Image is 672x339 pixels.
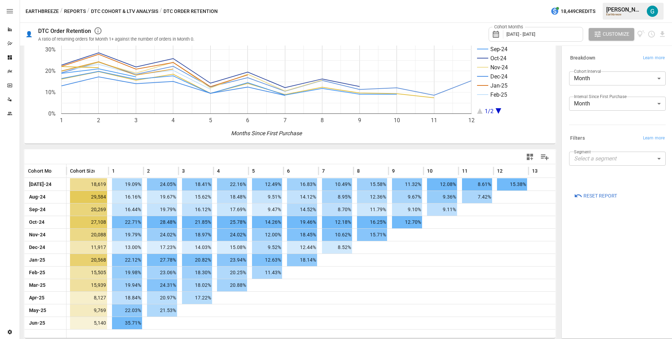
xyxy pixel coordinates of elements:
[321,117,324,124] text: 8
[24,18,550,144] svg: A chart.
[647,6,658,17] div: Gavin Acres
[217,203,247,216] span: 17.69%
[28,304,47,317] span: May-25
[217,241,247,254] span: 15.08%
[217,167,220,174] span: 4
[252,203,282,216] span: 9.47%
[38,36,194,42] div: A ratio of returning orders for Month 1+ against the number of orders in Month 0.
[60,7,63,16] div: /
[70,254,107,266] span: 20,568
[217,191,247,203] span: 18.48%
[506,32,535,37] span: [DATE] - [DATE]
[217,254,247,266] span: 23.94%
[70,292,107,304] span: 8,127
[569,97,666,111] div: Month
[147,254,177,266] span: 27.78%
[574,94,626,99] label: Interval Since First Purchase
[112,304,142,317] span: 22.03%
[147,279,177,291] span: 24.31%
[112,167,115,174] span: 1
[252,254,282,266] span: 12.63%
[287,203,317,216] span: 14.52%
[287,254,317,266] span: 18.14%
[64,7,86,16] button: Reports
[70,241,107,254] span: 11,917
[231,130,302,137] text: Months Since First Purchase
[492,24,525,30] label: Cohort Months
[255,166,265,176] button: Sort
[45,89,56,96] text: 10%
[574,155,616,162] em: Select a segment
[28,279,47,291] span: Mar-25
[252,229,282,241] span: 12.00%
[70,203,107,216] span: 20,269
[574,149,590,155] label: Segment
[497,178,527,191] span: 15.38%
[637,28,645,41] button: View documentation
[462,167,468,174] span: 11
[490,82,507,89] text: Jan-25
[217,216,247,228] span: 25.78%
[287,191,317,203] span: 14.12%
[252,216,282,228] span: 14.26%
[182,178,212,191] span: 18.41%
[70,191,107,203] span: 29,584
[357,178,387,191] span: 15.58%
[70,317,107,329] span: 5,140
[246,117,249,124] text: 6
[28,292,45,304] span: Apr-25
[606,13,643,16] div: Earthbreeze
[91,7,158,16] button: DTC Cohort & LTV Analysis
[70,304,107,317] span: 9,769
[182,279,212,291] span: 18.02%
[217,279,247,291] span: 20.88%
[70,167,96,174] span: Cohort Size
[322,191,352,203] span: 8.95%
[431,117,437,124] text: 11
[462,178,492,191] span: 8.61%
[70,267,107,279] span: 15,505
[462,191,492,203] span: 7.42%
[182,292,212,304] span: 17.22%
[112,216,142,228] span: 22.71%
[427,178,457,191] span: 12.08%
[392,167,395,174] span: 9
[603,30,629,39] span: Customize
[28,203,47,216] span: Sep-24
[569,71,666,85] div: Month
[112,229,142,241] span: 19.79%
[87,7,90,16] div: /
[48,110,56,117] text: 0%
[287,216,317,228] span: 19.46%
[252,167,255,174] span: 5
[112,191,142,203] span: 16.16%
[182,254,212,266] span: 20.82%
[38,28,91,34] div: DTC Order Retention
[45,46,56,53] text: 30%
[322,216,352,228] span: 12.18%
[392,203,422,216] span: 9.10%
[112,279,142,291] span: 19.94%
[583,192,617,200] span: Reset Report
[220,166,230,176] button: Sort
[171,117,175,124] text: 4
[252,267,282,279] span: 11.43%
[427,167,433,174] span: 10
[209,117,212,124] text: 5
[217,178,247,191] span: 22.16%
[160,7,162,16] div: /
[532,167,538,174] span: 13
[28,317,46,329] span: Jun-25
[28,267,46,279] span: Feb-25
[569,189,622,202] button: Reset Report
[643,55,665,62] span: Learn more
[287,178,317,191] span: 16.83%
[658,30,666,38] button: Download report
[150,166,160,176] button: Sort
[647,30,656,38] button: Schedule report
[28,191,47,203] span: Aug-24
[95,166,105,176] button: Sort
[358,117,361,124] text: 9
[252,191,282,203] span: 9.51%
[427,203,457,216] span: 9.11%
